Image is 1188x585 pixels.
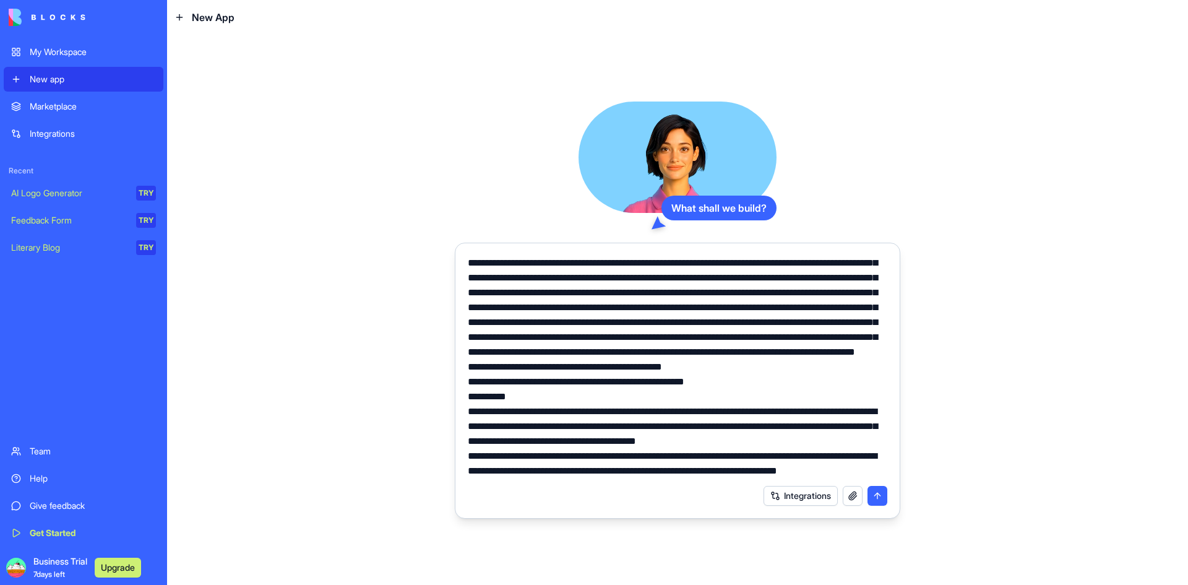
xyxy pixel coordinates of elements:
div: New app [30,73,156,85]
span: 7 days left [33,570,65,579]
div: Literary Blog [11,241,127,254]
a: Literary BlogTRY [4,235,163,260]
a: Help [4,466,163,491]
button: Upgrade [95,558,141,578]
div: Marketplace [30,100,156,113]
div: AI Logo Generator [11,187,127,199]
span: Recent [4,166,163,176]
a: My Workspace [4,40,163,64]
img: logo [9,9,85,26]
div: Give feedback [30,500,156,512]
button: Integrations [764,486,838,506]
a: AI Logo GeneratorTRY [4,181,163,206]
div: TRY [136,213,156,228]
div: Get Started [30,527,156,539]
div: TRY [136,240,156,255]
div: Feedback Form [11,214,127,227]
span: Business Trial [33,555,87,580]
div: Integrations [30,128,156,140]
span: New App [192,10,235,25]
div: Team [30,445,156,457]
a: Feedback FormTRY [4,208,163,233]
a: New app [4,67,163,92]
a: Get Started [4,521,163,545]
div: Help [30,472,156,485]
div: My Workspace [30,46,156,58]
div: What shall we build? [661,196,777,220]
a: Give feedback [4,493,163,518]
img: ACg8ocKJnm3XMElsLlCRsexSVA34HRg0rIblky-9gKKX3V9eWfoxYes=s96-c [6,558,26,578]
a: Team [4,439,163,464]
div: TRY [136,186,156,201]
a: Marketplace [4,94,163,119]
a: Integrations [4,121,163,146]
